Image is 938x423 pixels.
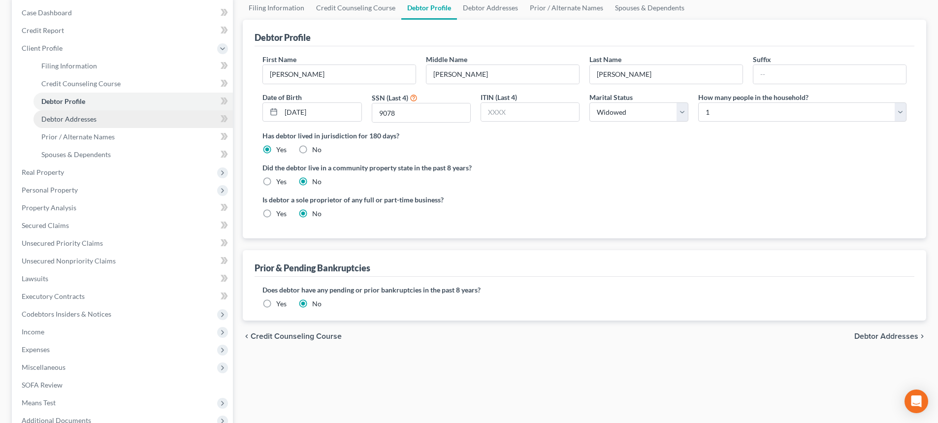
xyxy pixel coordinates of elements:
input: XXXX [481,103,579,122]
span: SOFA Review [22,381,63,389]
span: Debtor Profile [41,97,85,105]
span: Credit Counseling Course [41,79,121,88]
label: ITIN (Last 4) [481,92,517,102]
span: Executory Contracts [22,292,85,300]
label: Is debtor a sole proprietor of any full or part-time business? [262,195,580,205]
label: No [312,177,322,187]
a: Property Analysis [14,199,233,217]
label: No [312,209,322,219]
div: Debtor Profile [255,32,311,43]
label: Middle Name [426,54,467,65]
a: Filing Information [33,57,233,75]
a: Unsecured Nonpriority Claims [14,252,233,270]
span: Debtor Addresses [41,115,97,123]
label: Has debtor lived in jurisdiction for 180 days? [262,130,906,141]
input: MM/DD/YYYY [281,103,361,122]
span: Expenses [22,345,50,354]
button: chevron_left Credit Counseling Course [243,332,342,340]
label: Yes [276,145,287,155]
label: Yes [276,299,287,309]
span: Client Profile [22,44,63,52]
span: Real Property [22,168,64,176]
label: No [312,299,322,309]
span: Secured Claims [22,221,69,229]
a: Prior / Alternate Names [33,128,233,146]
span: Debtor Addresses [854,332,918,340]
label: Yes [276,209,287,219]
span: Credit Report [22,26,64,34]
span: Property Analysis [22,203,76,212]
span: Means Test [22,398,56,407]
span: Prior / Alternate Names [41,132,115,141]
input: M.I [426,65,579,84]
span: Credit Counseling Course [251,332,342,340]
label: First Name [262,54,296,65]
a: Debtor Addresses [33,110,233,128]
span: Spouses & Dependents [41,150,111,159]
label: How many people in the household? [698,92,809,102]
div: Prior & Pending Bankruptcies [255,262,370,274]
span: Income [22,327,44,336]
a: Credit Report [14,22,233,39]
label: Does debtor have any pending or prior bankruptcies in the past 8 years? [262,285,906,295]
span: Miscellaneous [22,363,65,371]
i: chevron_left [243,332,251,340]
span: Lawsuits [22,274,48,283]
span: Unsecured Nonpriority Claims [22,257,116,265]
span: Codebtors Insiders & Notices [22,310,111,318]
button: Debtor Addresses chevron_right [854,332,926,340]
span: Unsecured Priority Claims [22,239,103,247]
i: chevron_right [918,332,926,340]
div: Open Intercom Messenger [905,390,928,413]
a: Secured Claims [14,217,233,234]
a: Executory Contracts [14,288,233,305]
label: Date of Birth [262,92,302,102]
label: Yes [276,177,287,187]
a: Case Dashboard [14,4,233,22]
a: Debtor Profile [33,93,233,110]
label: Did the debtor live in a community property state in the past 8 years? [262,163,906,173]
input: -- [263,65,416,84]
input: -- [590,65,743,84]
label: Last Name [589,54,621,65]
span: Personal Property [22,186,78,194]
span: Filing Information [41,62,97,70]
a: Spouses & Dependents [33,146,233,163]
a: Lawsuits [14,270,233,288]
a: Credit Counseling Course [33,75,233,93]
a: Unsecured Priority Claims [14,234,233,252]
input: -- [753,65,906,84]
input: XXXX [372,103,470,122]
label: Suffix [753,54,771,65]
span: Case Dashboard [22,8,72,17]
label: No [312,145,322,155]
label: Marital Status [589,92,633,102]
label: SSN (Last 4) [372,93,408,103]
a: SOFA Review [14,376,233,394]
